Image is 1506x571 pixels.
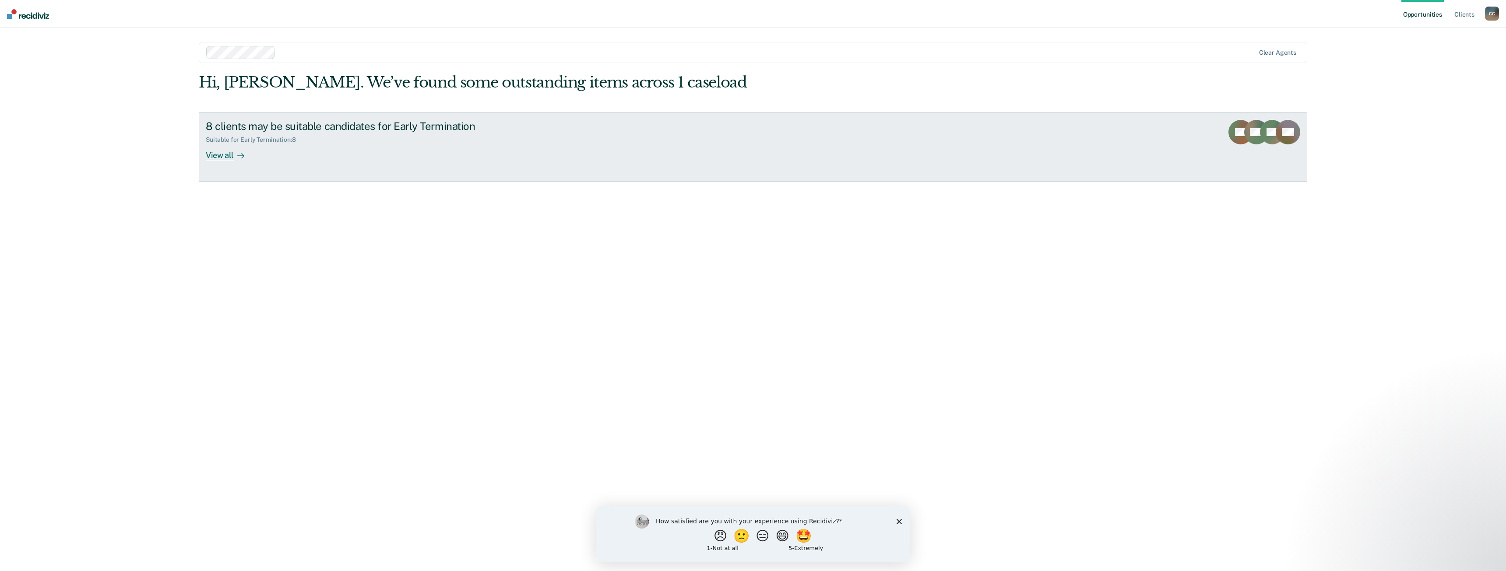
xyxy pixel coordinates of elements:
button: CC [1485,7,1499,21]
div: Hi, [PERSON_NAME]. We’ve found some outstanding items across 1 caseload [199,74,1086,91]
a: 8 clients may be suitable candidates for Early TerminationSuitable for Early Termination:8View all [199,112,1307,182]
div: C C [1485,7,1499,21]
div: 8 clients may be suitable candidates for Early Termination [206,120,513,133]
div: Clear agents [1259,49,1296,56]
img: Recidiviz [7,9,49,19]
div: Suitable for Early Termination : 8 [206,136,303,144]
div: View all [206,143,255,160]
iframe: Survey by Kim from Recidiviz [596,506,910,562]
